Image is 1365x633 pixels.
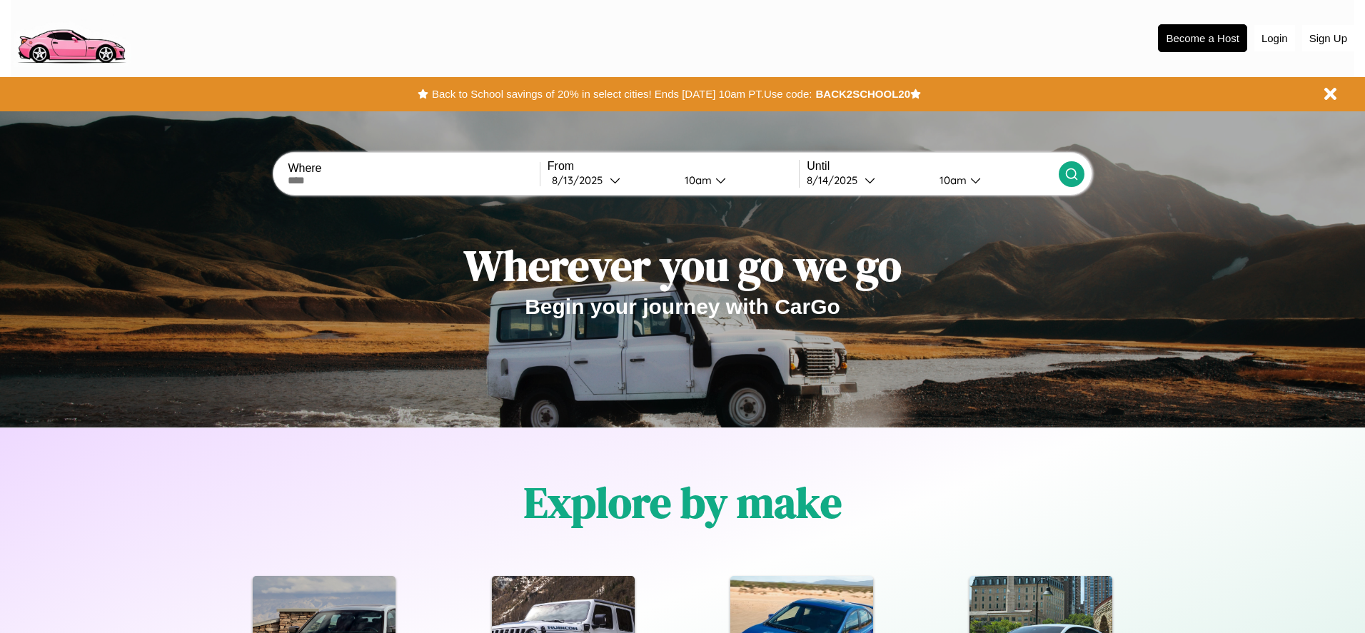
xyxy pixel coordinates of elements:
b: BACK2SCHOOL20 [815,88,910,100]
button: Back to School savings of 20% in select cities! Ends [DATE] 10am PT.Use code: [428,84,815,104]
h1: Explore by make [524,473,842,532]
button: 8/13/2025 [548,173,673,188]
button: Sign Up [1302,25,1354,51]
button: Become a Host [1158,24,1247,52]
div: 10am [932,173,970,187]
label: Until [807,160,1058,173]
img: logo [11,7,131,67]
label: Where [288,162,539,175]
div: 10am [678,173,715,187]
label: From [548,160,799,173]
button: 10am [928,173,1058,188]
div: 8 / 13 / 2025 [552,173,610,187]
button: 10am [673,173,799,188]
div: 8 / 14 / 2025 [807,173,865,187]
button: Login [1254,25,1295,51]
